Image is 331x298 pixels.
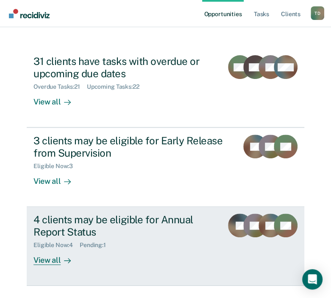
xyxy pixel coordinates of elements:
a: 31 clients have tasks with overdue or upcoming due datesOverdue Tasks:21Upcoming Tasks:22View all [27,48,304,127]
div: T D [311,6,324,20]
div: Overdue Tasks : 21 [33,83,87,90]
div: 4 clients may be eligible for Annual Report Status [33,214,216,238]
div: 31 clients have tasks with overdue or upcoming due dates [33,55,216,80]
button: Profile dropdown button [311,6,324,20]
div: Eligible Now : 4 [33,242,80,249]
a: 4 clients may be eligible for Annual Report StatusEligible Now:4Pending:1View all [27,207,304,286]
div: View all [33,249,81,265]
div: View all [33,170,81,186]
img: Recidiviz [9,9,50,18]
div: Eligible Now : 3 [33,163,80,170]
div: Open Intercom Messenger [302,269,323,290]
div: Upcoming Tasks : 22 [87,83,146,90]
a: 3 clients may be eligible for Early Release from SupervisionEligible Now:3View all [27,127,304,207]
div: View all [33,90,81,107]
div: Pending : 1 [80,242,113,249]
div: 3 clients may be eligible for Early Release from Supervision [33,135,231,159]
